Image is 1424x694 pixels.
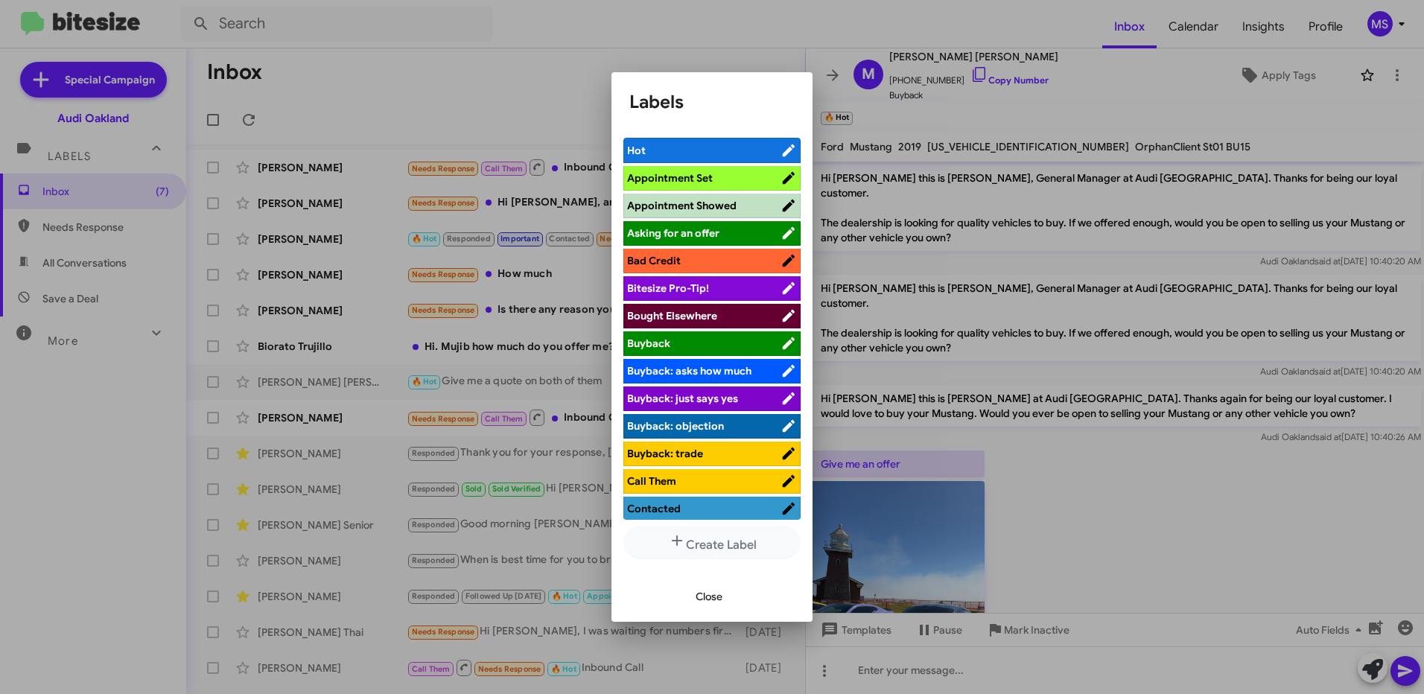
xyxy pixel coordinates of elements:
span: Buyback: just says yes [627,392,738,405]
span: Hot [627,144,646,157]
span: Close [696,583,722,610]
span: Call Them [627,474,676,488]
span: Bitesize Pro-Tip! [627,281,709,295]
span: Bad Credit [627,254,681,267]
span: Asking for an offer [627,226,719,240]
span: Appointment Set [627,171,713,185]
span: Buyback: trade [627,447,703,460]
span: Buyback: asks how much [627,364,751,378]
span: Buyback: objection [627,419,724,433]
span: Appointment Showed [627,199,737,212]
span: Bought Elsewhere [627,309,717,322]
span: Buyback [627,337,670,350]
button: Close [684,583,734,610]
h1: Labels [629,90,795,114]
button: Create Label [623,526,801,559]
span: Contacted [627,502,681,515]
